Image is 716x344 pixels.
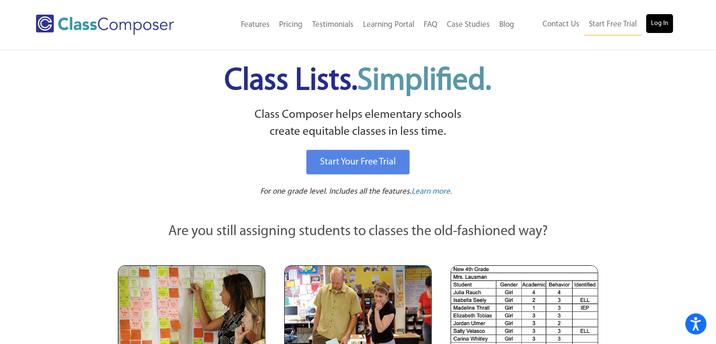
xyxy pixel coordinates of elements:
nav: Header Menu [519,14,673,35]
a: Pricing [274,15,307,35]
a: Case Studies [442,15,494,35]
a: Log In [646,14,673,33]
a: Testimonials [307,15,358,35]
span: For one grade level. Includes all the features. [260,188,411,196]
span: Learn more. [411,188,452,196]
a: Contact Us [538,14,584,35]
img: Class Composer [36,15,174,35]
a: Start Your Free Trial [306,150,410,174]
a: Start Free Trial [584,14,642,35]
span: Simplified. [358,66,492,97]
a: Learning Portal [358,15,419,35]
span: Class Lists. [225,66,492,97]
p: Class Composer helps elementary schools create equitable classes in less time. [116,106,600,141]
p: Are you still assigning students to classes the old-fashioned way? [118,221,599,242]
a: Features [236,15,274,35]
a: Learn more. [411,186,452,198]
nav: Header Menu [204,15,519,35]
a: Blog [494,15,519,35]
a: FAQ [419,15,442,35]
span: Start Your Free Trial [320,157,396,167]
